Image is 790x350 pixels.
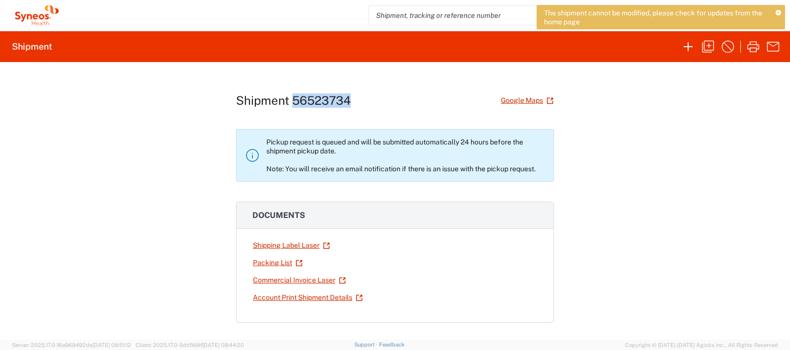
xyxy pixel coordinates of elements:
a: Account Print Shipment Details [252,289,363,306]
a: Feedback [379,342,404,348]
a: Support [354,342,379,348]
h2: Shipment [12,41,52,53]
span: [DATE] 09:51:12 [92,342,131,348]
span: Documents [252,210,305,220]
a: Packing List [252,254,303,272]
span: The shipment cannot be modified, please check for updates from the home page [544,8,769,26]
p: Pickup request is queued and will be submitted automatically 24 hours before the shipment pickup ... [266,138,546,173]
h1: Shipment 56523734 [236,93,351,108]
span: Client: 2025.17.0-5dd568f [136,342,244,348]
span: Server: 2025.17.0-16a969492de [12,342,131,348]
input: Shipment, tracking or reference number [369,6,626,25]
span: [DATE] 08:44:20 [202,342,244,348]
a: Shipping Label Laser [252,237,330,254]
a: Commercial Invoice Laser [252,272,346,289]
span: Copyright © [DATE]-[DATE] Agistix Inc., All Rights Reserved [625,341,778,350]
a: Google Maps [500,92,554,109]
